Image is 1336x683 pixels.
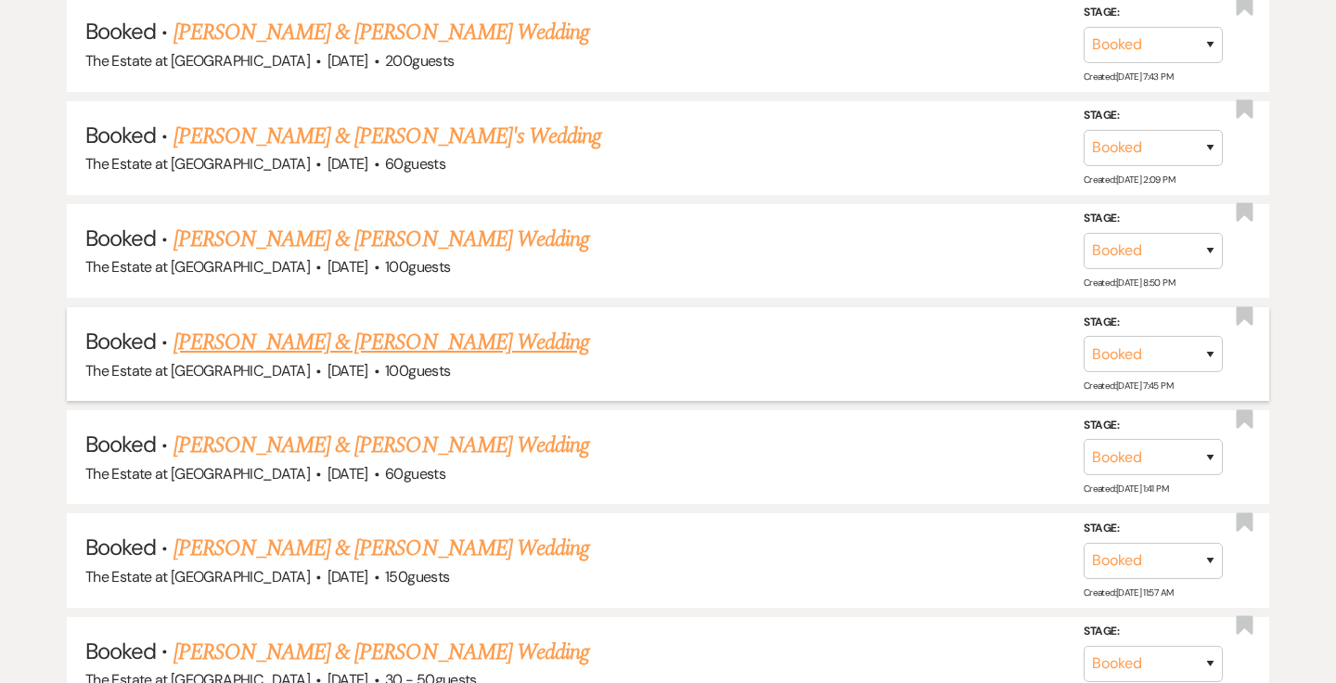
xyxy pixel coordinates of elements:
a: [PERSON_NAME] & [PERSON_NAME] Wedding [173,429,589,462]
span: Booked [85,224,156,252]
label: Stage: [1084,312,1223,332]
span: Booked [85,121,156,149]
span: [DATE] [328,464,368,483]
label: Stage: [1084,209,1223,229]
span: Created: [DATE] 11:57 AM [1084,586,1173,598]
label: Stage: [1084,622,1223,642]
span: Created: [DATE] 7:43 PM [1084,71,1173,83]
a: [PERSON_NAME] & [PERSON_NAME] Wedding [173,223,589,256]
span: [DATE] [328,567,368,586]
span: Created: [DATE] 2:09 PM [1084,174,1175,186]
span: [DATE] [328,257,368,277]
a: [PERSON_NAME] & [PERSON_NAME] Wedding [173,326,589,359]
label: Stage: [1084,106,1223,126]
span: Booked [85,430,156,458]
span: 100 guests [385,257,450,277]
span: The Estate at [GEOGRAPHIC_DATA] [85,567,310,586]
span: 200 guests [385,51,454,71]
span: Booked [85,533,156,561]
label: Stage: [1084,519,1223,539]
span: Booked [85,327,156,355]
span: Booked [85,17,156,45]
span: [DATE] [328,361,368,380]
a: [PERSON_NAME] & [PERSON_NAME]'s Wedding [173,120,602,153]
span: Created: [DATE] 7:45 PM [1084,380,1173,392]
span: Created: [DATE] 8:50 PM [1084,277,1175,289]
span: 150 guests [385,567,449,586]
span: The Estate at [GEOGRAPHIC_DATA] [85,257,310,277]
a: [PERSON_NAME] & [PERSON_NAME] Wedding [173,636,589,669]
span: The Estate at [GEOGRAPHIC_DATA] [85,51,310,71]
label: Stage: [1084,3,1223,23]
span: [DATE] [328,51,368,71]
span: The Estate at [GEOGRAPHIC_DATA] [85,154,310,174]
span: The Estate at [GEOGRAPHIC_DATA] [85,464,310,483]
span: [DATE] [328,154,368,174]
span: 60 guests [385,464,445,483]
span: 100 guests [385,361,450,380]
a: [PERSON_NAME] & [PERSON_NAME] Wedding [173,16,589,49]
span: Booked [85,637,156,665]
label: Stage: [1084,416,1223,436]
span: The Estate at [GEOGRAPHIC_DATA] [85,361,310,380]
span: 60 guests [385,154,445,174]
a: [PERSON_NAME] & [PERSON_NAME] Wedding [173,532,589,565]
span: Created: [DATE] 1:41 PM [1084,483,1168,495]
